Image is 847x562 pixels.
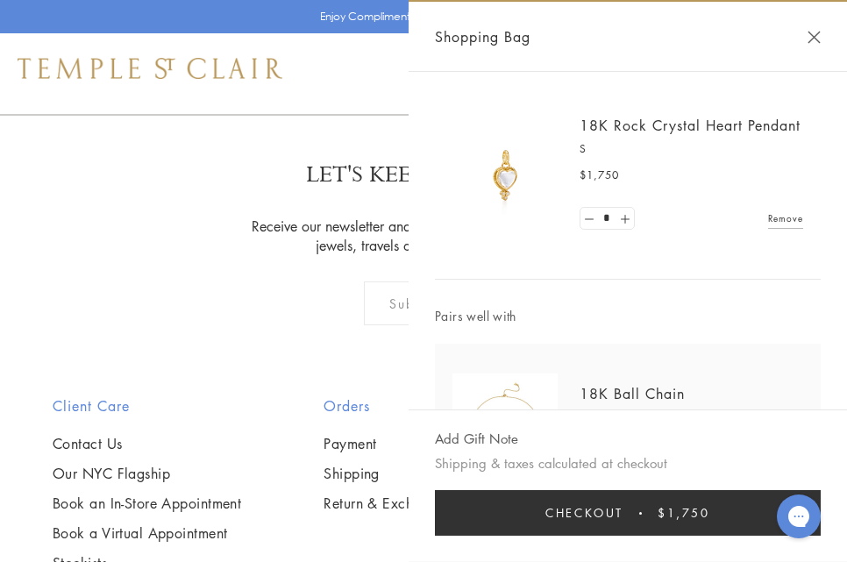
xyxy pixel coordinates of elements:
span: Shopping Bag [435,25,530,48]
a: Set quantity to 0 [580,208,598,230]
a: 18K Rock Crystal Heart Pendant [580,116,801,135]
p: Enjoy Complimentary Delivery & Returns [320,8,519,25]
img: P55140-BRDIGR10 [452,123,558,228]
button: Close Shopping Bag [808,31,821,44]
a: Book a Virtual Appointment [53,523,241,543]
span: Pairs well with [435,306,821,326]
span: $1,750 [580,167,619,184]
a: Payment [324,434,487,453]
img: N88805-BC16EXT [452,373,558,480]
h2: Orders [324,395,487,416]
p: LET'S KEEP IN TOUCH [306,160,542,190]
button: Checkout $1,750 [435,490,821,536]
img: Temple St. Clair [18,58,282,79]
a: Book an In-Store Appointment [53,494,241,513]
button: Add Gift Note [435,428,518,450]
p: S [580,140,803,158]
a: Set quantity to 2 [616,208,633,230]
a: Shipping [324,464,487,483]
iframe: Gorgias live chat messenger [768,488,829,544]
div: Subscribe [364,281,484,325]
span: Checkout [545,503,623,523]
span: $1,750 [658,503,710,523]
a: Remove [768,209,803,228]
p: Shipping & taxes calculated at checkout [435,452,821,474]
a: Our NYC Flagship [53,464,241,483]
h2: Client Care [53,395,241,416]
a: Contact Us [53,434,241,453]
a: 18K Ball Chain [580,384,685,403]
p: Receive our newsletter and discover our latest news about jewels, travels and other adventures. [246,217,601,255]
a: Return & Exchange Policy [324,494,487,513]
